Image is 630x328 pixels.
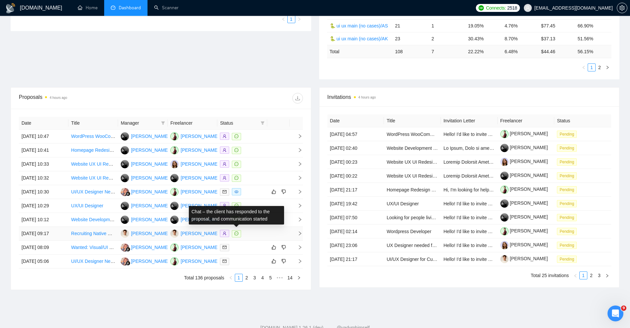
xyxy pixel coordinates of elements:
[234,231,238,235] span: message
[557,228,579,234] a: Pending
[223,259,227,263] span: mail
[292,148,302,152] span: right
[554,114,611,127] th: Status
[68,157,118,171] td: Website UX UI Redesign Project - FigTemp.com
[538,19,575,32] td: $77.45
[121,258,169,264] a: NS[PERSON_NAME]
[295,274,303,282] li: Next Page
[500,185,509,194] img: c1BKRfeXWqy8uxsVXOyWlbCuxCsj0L_I2bY6LCV-q0W6fJuZWK2s3hCpgN9D1pJZ7g
[500,227,509,235] img: c1BKRfeXWqy8uxsVXOyWlbCuxCsj0L_I2bY6LCV-q0W6fJuZWK2s3hCpgN9D1pJZ7g
[121,161,169,166] a: LL[PERSON_NAME]
[575,32,611,45] td: 51.56%
[229,276,233,280] span: left
[596,63,604,71] li: 2
[502,45,538,58] td: 6.48 %
[297,17,301,21] span: right
[259,274,267,282] li: 4
[280,257,288,265] button: dislike
[272,259,276,264] span: like
[557,242,579,248] a: Pending
[170,258,219,264] a: AK[PERSON_NAME]
[295,15,303,23] button: right
[500,159,548,164] a: [PERSON_NAME]
[387,243,471,248] a: UX Designer needed for a sales proposal
[118,117,168,130] th: Manager
[68,130,118,143] td: WordPress WooCommerce Web Developer Needed
[181,174,219,182] div: [PERSON_NAME]
[121,244,169,250] a: NS[PERSON_NAME]
[507,4,517,12] span: 2518
[181,244,219,251] div: [PERSON_NAME]
[557,158,577,166] span: Pending
[387,159,495,165] a: Website UX UI Redesign Project - [DOMAIN_NAME]
[500,172,509,180] img: c13OfBxxy4Z7cAa4a-VYZfVzf0gcvrYOtOwbMsWVLwVi9A-qAcslrc3Nnr2ypmM5Nl
[251,274,259,282] li: 3
[538,32,575,45] td: $37.13
[19,171,68,185] td: [DATE] 10:32
[272,245,276,250] span: like
[575,19,611,32] td: 66.90%
[19,213,68,227] td: [DATE] 10:12
[19,199,68,213] td: [DATE] 10:29
[170,133,219,139] a: AK[PERSON_NAME]
[295,274,303,282] button: right
[251,274,258,281] a: 3
[500,199,509,208] img: c13OfBxxy4Z7cAa4a-VYZfVzf0gcvrYOtOwbMsWVLwVi9A-qAcslrc3Nnr2ypmM5Nl
[292,134,302,139] span: right
[78,5,98,11] a: homeHome
[557,144,577,152] span: Pending
[154,5,179,11] a: searchScanner
[243,274,251,282] li: 2
[538,45,575,58] td: $ 44.46
[170,147,219,152] a: AK[PERSON_NAME]
[604,63,611,71] li: Next Page
[297,276,301,280] span: right
[68,213,118,227] td: Website Development with Advanced HubSpot Integration
[604,63,611,71] button: right
[479,5,484,11] img: upwork-logo.png
[500,242,548,247] a: [PERSON_NAME]
[288,16,295,23] a: 1
[557,256,579,262] a: Pending
[170,244,219,250] a: AK[PERSON_NAME]
[281,17,285,21] span: left
[121,132,129,141] img: LL
[587,271,595,279] li: 2
[387,201,419,206] a: UX/UI Designer
[588,64,595,71] a: 1
[280,188,288,196] button: dislike
[223,245,227,249] span: mail
[223,148,227,152] span: user-add
[557,173,579,178] a: Pending
[281,259,286,264] span: dislike
[606,65,609,69] span: right
[234,162,238,166] span: message
[384,169,441,183] td: Website UX UI Redesign Project - FigTemp.com
[131,188,169,195] div: [PERSON_NAME]
[19,143,68,157] td: [DATE] 10:41
[235,274,243,282] li: 1
[580,63,588,71] button: left
[126,261,130,266] img: gigradar-bm.png
[327,183,384,197] td: [DATE] 21:17
[465,19,502,32] td: 19.05%
[119,5,141,11] span: Dashboard
[486,4,506,12] span: Connects:
[557,186,577,193] span: Pending
[392,32,429,45] td: 23
[557,159,579,164] a: Pending
[170,146,179,154] img: AK
[557,215,579,220] a: Pending
[131,133,169,140] div: [PERSON_NAME]
[500,241,509,249] img: c1IcSb3_CmkmgjYJPJgzLPBV-pCP-dTOmciIazrCeUhmMlU-3wxV2A29HC6rIfREqq
[161,121,165,125] span: filter
[327,93,611,101] span: Invitations
[465,45,502,58] td: 22.22 %
[121,189,169,194] a: NS[PERSON_NAME]
[327,141,384,155] td: [DATE] 02:40
[384,225,441,238] td: Wordpress Developer
[429,45,465,58] td: 7
[429,19,465,32] td: 1
[68,185,118,199] td: UI/UX Designer Needed for AI Website
[121,188,129,196] img: NS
